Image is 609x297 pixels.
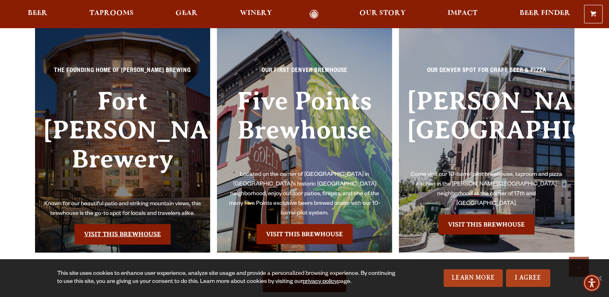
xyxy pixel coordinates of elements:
span: Beer [28,10,47,16]
a: Learn More [444,269,503,287]
span: Impact [448,10,477,16]
a: Visit the Five Points Brewhouse [256,224,353,244]
div: Accessibility Menu [583,274,601,292]
h3: [PERSON_NAME][GEOGRAPHIC_DATA] [407,87,566,171]
a: Gear [170,10,203,19]
span: Taprooms [89,10,134,16]
a: privacy policy [303,279,337,285]
a: Visit the Fort Collin's Brewery & Taproom [74,224,171,244]
div: This site uses cookies to enhance user experience, analyze site usage and provide a personalized ... [57,270,398,286]
a: Scroll to top [569,257,589,277]
p: Located on the corner of [GEOGRAPHIC_DATA] in [GEOGRAPHIC_DATA]’s historic [GEOGRAPHIC_DATA] neig... [225,170,384,219]
p: The Founding Home of [PERSON_NAME] Brewing [43,66,202,81]
span: Gear [175,10,198,16]
a: Winery [235,10,277,19]
a: Our Story [354,10,411,19]
a: Impact [442,10,483,19]
a: Beer Finder [514,10,575,19]
span: Our Story [359,10,406,16]
p: Come visit our 10-barrel pilot brewhouse, taproom and pizza kitchen in the [PERSON_NAME][GEOGRAPH... [407,170,566,209]
p: Known for our beautiful patio and striking mountain views, this brewhouse is the go-to spot for l... [43,200,202,219]
span: Winery [240,10,272,16]
a: Visit the Sloan’s Lake Brewhouse [438,214,535,235]
a: Odell Home [299,10,329,19]
h3: Five Points Brewhouse [225,87,384,171]
h3: Fort [PERSON_NAME] Brewery [43,87,202,200]
a: Beer [23,10,53,19]
p: Our Denver spot for craft beer & pizza [407,66,566,81]
a: I Agree [506,269,550,287]
span: Beer Finder [519,10,570,16]
a: Taprooms [84,10,139,19]
p: Our First Denver Brewhouse [225,66,384,81]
